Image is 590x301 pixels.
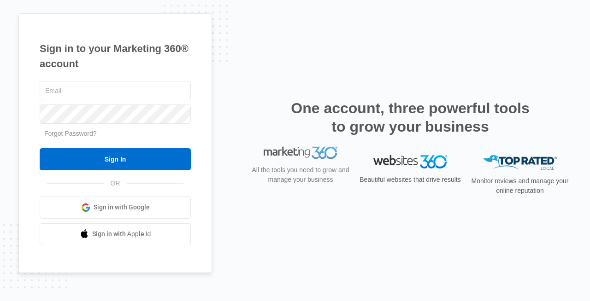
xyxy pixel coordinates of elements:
[44,130,97,137] a: Forgot Password?
[373,155,447,168] img: Websites 360
[249,174,352,193] p: All the tools you need to grow and manage your business
[483,155,557,170] img: Top Rated Local
[264,155,337,168] img: Marketing 360
[92,229,151,239] span: Sign in with Apple Id
[40,41,191,71] h1: Sign in to your Marketing 360® account
[288,99,532,136] h2: One account, three powerful tools to grow your business
[468,176,572,196] p: Monitor reviews and manage your online reputation
[40,81,191,100] input: Email
[40,148,191,170] input: Sign In
[40,223,191,245] a: Sign in with Apple Id
[359,175,462,185] p: Beautiful websites that drive results
[40,197,191,219] a: Sign in with Google
[104,179,127,188] span: OR
[94,203,150,212] span: Sign in with Google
